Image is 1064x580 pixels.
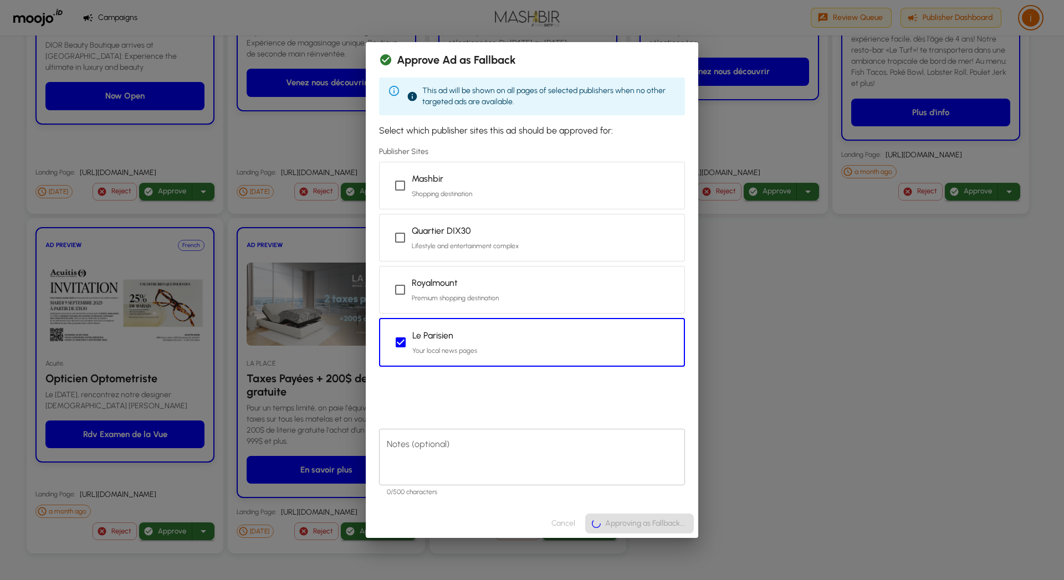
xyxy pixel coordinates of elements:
[379,146,428,157] legend: Publisher Sites
[412,275,499,291] h6: Royalmount
[412,294,499,302] span: Premium shopping destination
[412,223,519,239] h6: Quartier DIX30
[379,124,685,137] p: Select which publisher sites this ad should be approved for:
[412,328,477,343] h6: Le Parisien
[412,242,519,250] span: Lifestyle and entertainment complex
[422,85,676,107] p: This ad will be shown on all pages of selected publishers when no other targeted ads are available.
[387,487,677,498] p: 0/500 characters
[379,51,685,69] div: Approve Ad as Fallback
[412,190,472,198] span: Shopping destination
[412,347,477,355] span: Your local news pages
[412,171,472,187] h6: Mashbir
